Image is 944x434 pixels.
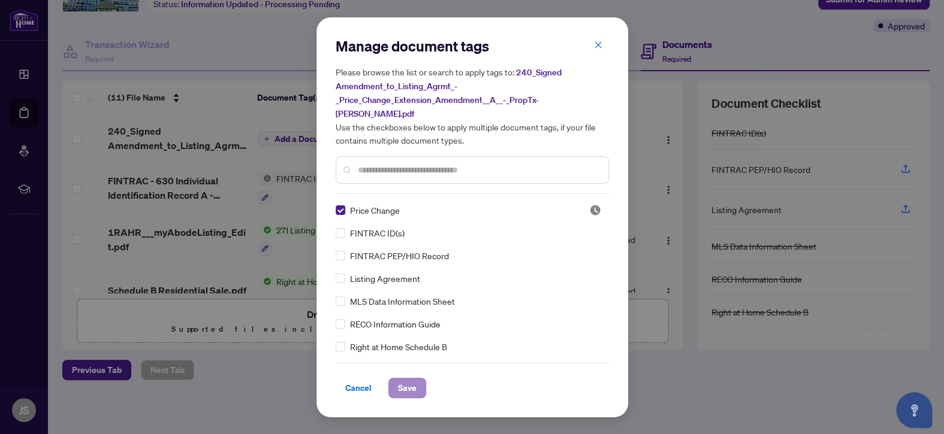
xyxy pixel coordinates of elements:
h5: Please browse the list or search to apply tags to: Use the checkboxes below to apply multiple doc... [336,65,609,147]
button: Open asap [896,392,932,428]
span: Pending Review [589,204,601,216]
span: FINTRAC PEP/HIO Record [350,249,449,262]
span: MLS Data Information Sheet [350,295,455,308]
span: Right at Home Schedule B [350,340,447,353]
span: RECO Information Guide [350,317,441,330]
span: 240_Signed Amendment_to_Listing_Agrmt_-_Price_Change_Extension_Amendment__A__-_PropTx-[PERSON_NAM... [336,67,562,119]
span: Cancel [345,378,372,397]
span: close [594,41,602,49]
span: Save [398,378,417,397]
img: status [589,204,601,216]
h2: Manage document tags [336,37,609,56]
button: Cancel [336,378,381,398]
span: Listing Agreement [350,272,420,285]
button: Save [388,378,426,398]
span: Price Change [350,204,400,217]
span: FINTRAC ID(s) [350,226,405,239]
